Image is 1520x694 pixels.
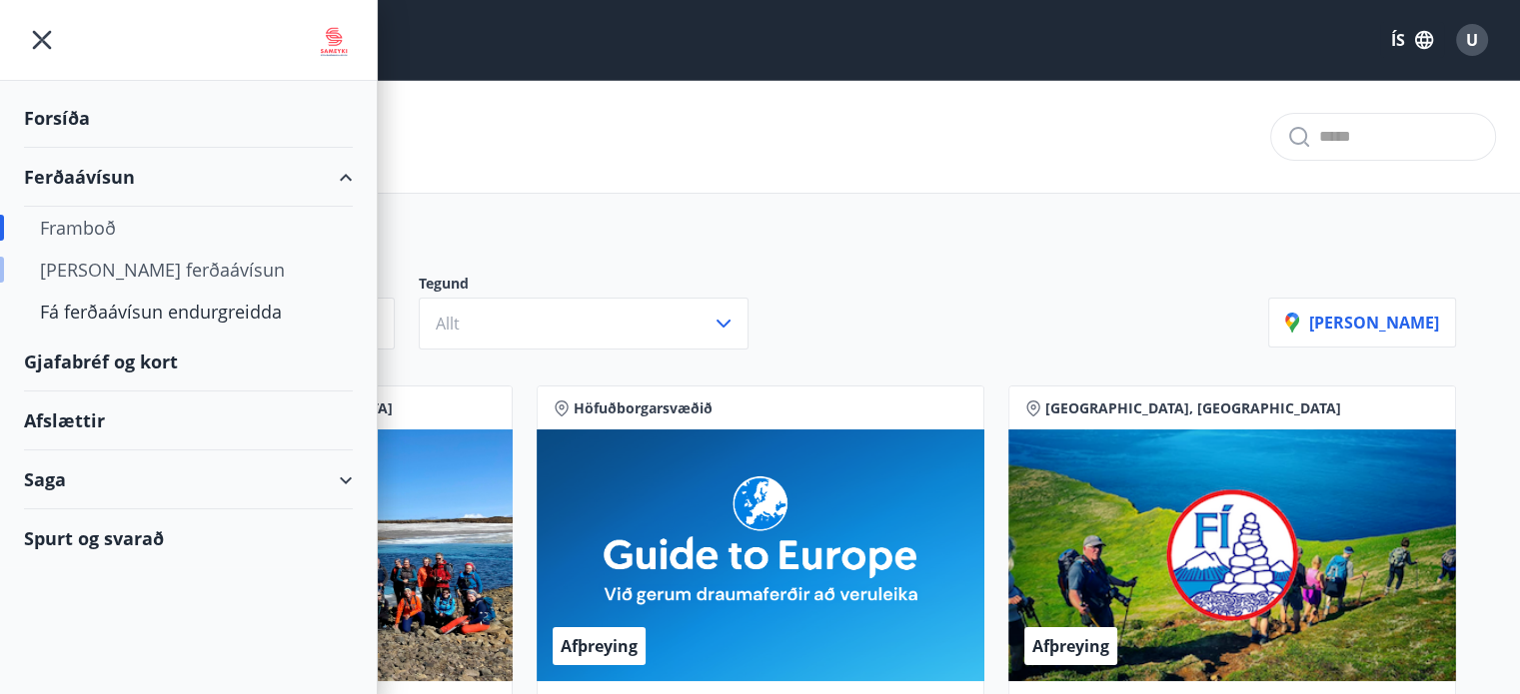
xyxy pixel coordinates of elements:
[40,207,337,249] div: Framboð
[315,22,353,62] img: union_logo
[40,291,337,333] div: Fá ferðaávísun endurgreidda
[24,391,353,450] div: Afslættir
[561,635,638,657] span: Afþreying
[1268,298,1456,347] button: [PERSON_NAME]
[24,89,353,148] div: Forsíða
[24,333,353,391] div: Gjafabréf og kort
[1032,635,1109,657] span: Afþreying
[419,274,772,298] p: Tegund
[24,148,353,207] div: Ferðaávísun
[574,398,713,418] span: Höfuðborgarsvæðið
[24,450,353,509] div: Saga
[436,313,460,335] span: Allt
[1045,398,1341,418] span: [GEOGRAPHIC_DATA], [GEOGRAPHIC_DATA]
[419,298,749,349] button: Allt
[1466,29,1478,51] span: U
[40,249,337,291] div: [PERSON_NAME] ferðaávísun
[24,22,60,58] button: menu
[1380,22,1444,58] button: ÍS
[24,509,353,567] div: Spurt og svarað
[1448,16,1496,64] button: U
[1285,312,1439,334] p: [PERSON_NAME]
